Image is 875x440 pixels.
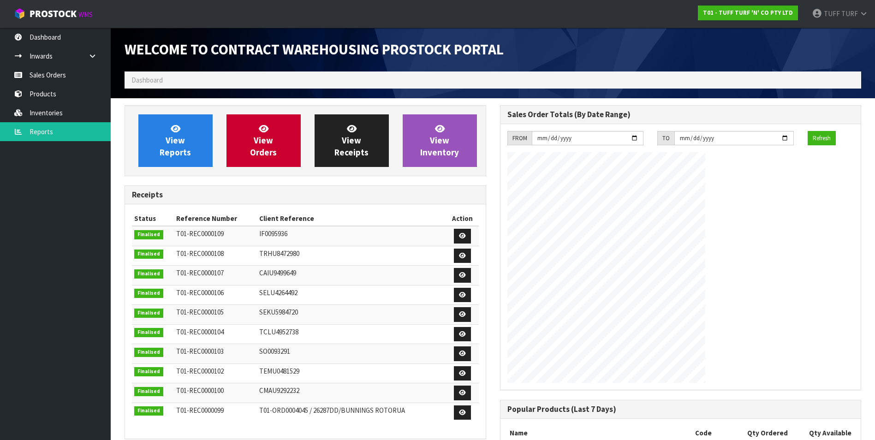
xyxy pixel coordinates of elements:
span: SELU4264492 [259,288,298,297]
span: IF0095936 [259,229,287,238]
h3: Sales Order Totals (By Date Range) [507,110,854,119]
div: FROM [507,131,532,146]
span: T01-REC0000099 [176,406,224,415]
th: Client Reference [257,211,446,226]
span: TRHU8472980 [259,249,299,258]
span: Finalised [134,328,163,337]
span: TCLU4952738 [259,327,298,336]
th: Status [132,211,174,226]
span: Welcome to Contract Warehousing ProStock Portal [125,40,504,59]
span: SEKU5984720 [259,308,298,316]
a: ViewReceipts [315,114,389,167]
span: View Reports [160,123,191,158]
span: CMAU9292232 [259,386,299,395]
span: Finalised [134,309,163,318]
span: Finalised [134,387,163,396]
span: T01-REC0000104 [176,327,224,336]
small: WMS [78,10,93,19]
span: View Receipts [334,123,369,158]
span: T01-REC0000102 [176,367,224,375]
span: T01-REC0000100 [176,386,224,395]
span: Finalised [134,348,163,357]
a: ViewOrders [226,114,301,167]
span: View Inventory [420,123,459,158]
span: SO0093291 [259,347,290,356]
span: T01-ORD0004045 / 26287DD/BUNNINGS ROTORUA [259,406,405,415]
span: Finalised [134,406,163,416]
span: TEMU0481529 [259,367,299,375]
span: Finalised [134,269,163,279]
span: CAIU9499649 [259,268,296,277]
span: Finalised [134,367,163,376]
th: Reference Number [174,211,256,226]
img: cube-alt.png [14,8,25,19]
a: ViewReports [138,114,213,167]
h3: Popular Products (Last 7 Days) [507,405,854,414]
button: Refresh [808,131,836,146]
a: ViewInventory [403,114,477,167]
th: Action [446,211,478,226]
span: ProStock [30,8,77,20]
span: Finalised [134,289,163,298]
span: T01-REC0000109 [176,229,224,238]
span: T01-REC0000106 [176,288,224,297]
span: Dashboard [131,76,163,84]
span: Finalised [134,230,163,239]
span: T01-REC0000108 [176,249,224,258]
span: T01-REC0000105 [176,308,224,316]
span: Finalised [134,250,163,259]
span: T01-REC0000107 [176,268,224,277]
h3: Receipts [132,190,479,199]
strong: T01 - TUFF TURF 'N' CO PTY LTD [703,9,793,17]
span: TUFF TURF [824,9,858,18]
div: TO [657,131,674,146]
span: View Orders [250,123,277,158]
span: T01-REC0000103 [176,347,224,356]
